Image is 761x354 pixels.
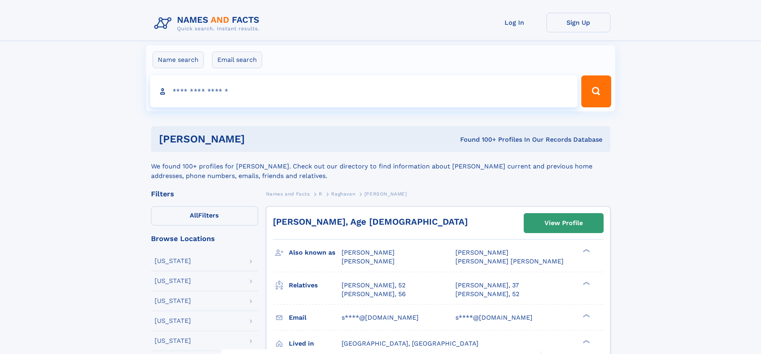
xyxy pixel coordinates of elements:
div: [US_STATE] [155,338,191,344]
img: Logo Names and Facts [151,13,266,34]
input: search input [150,75,578,107]
a: Log In [483,13,546,32]
h1: [PERSON_NAME] [159,134,353,144]
div: Browse Locations [151,235,258,242]
span: All [190,212,198,219]
a: [PERSON_NAME], Age [DEMOGRAPHIC_DATA] [273,217,468,227]
span: [PERSON_NAME] [342,257,395,265]
span: [PERSON_NAME] [PERSON_NAME] [455,257,564,265]
div: Found 100+ Profiles In Our Records Database [352,135,602,144]
span: [PERSON_NAME] [364,191,407,197]
a: [PERSON_NAME], 37 [455,281,519,290]
label: Name search [153,51,204,68]
a: R [319,189,322,199]
a: Raghavan [331,189,355,199]
h3: Also known as [289,246,342,259]
label: Filters [151,206,258,225]
h3: Relatives [289,279,342,292]
span: [PERSON_NAME] [455,249,509,256]
span: Raghavan [331,191,355,197]
div: ❯ [581,313,590,318]
a: Sign Up [546,13,610,32]
button: Search Button [581,75,611,107]
div: We found 100+ profiles for [PERSON_NAME]. Check out our directory to find information about [PERS... [151,152,610,181]
div: View Profile [544,214,583,232]
h3: Lived in [289,337,342,350]
span: [GEOGRAPHIC_DATA], [GEOGRAPHIC_DATA] [342,340,479,347]
div: [US_STATE] [155,258,191,264]
a: View Profile [524,214,603,233]
span: R [319,191,322,197]
div: ❯ [581,248,590,253]
label: Email search [212,51,262,68]
span: [PERSON_NAME] [342,249,395,256]
a: [PERSON_NAME], 56 [342,290,406,299]
div: [US_STATE] [155,318,191,324]
a: [PERSON_NAME], 52 [342,281,405,290]
div: ❯ [581,281,590,286]
div: ❯ [581,339,590,344]
a: [PERSON_NAME], 52 [455,290,519,299]
h3: Email [289,311,342,324]
div: Filters [151,190,258,198]
a: Names and Facts [266,189,310,199]
div: [US_STATE] [155,278,191,284]
div: [US_STATE] [155,298,191,304]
